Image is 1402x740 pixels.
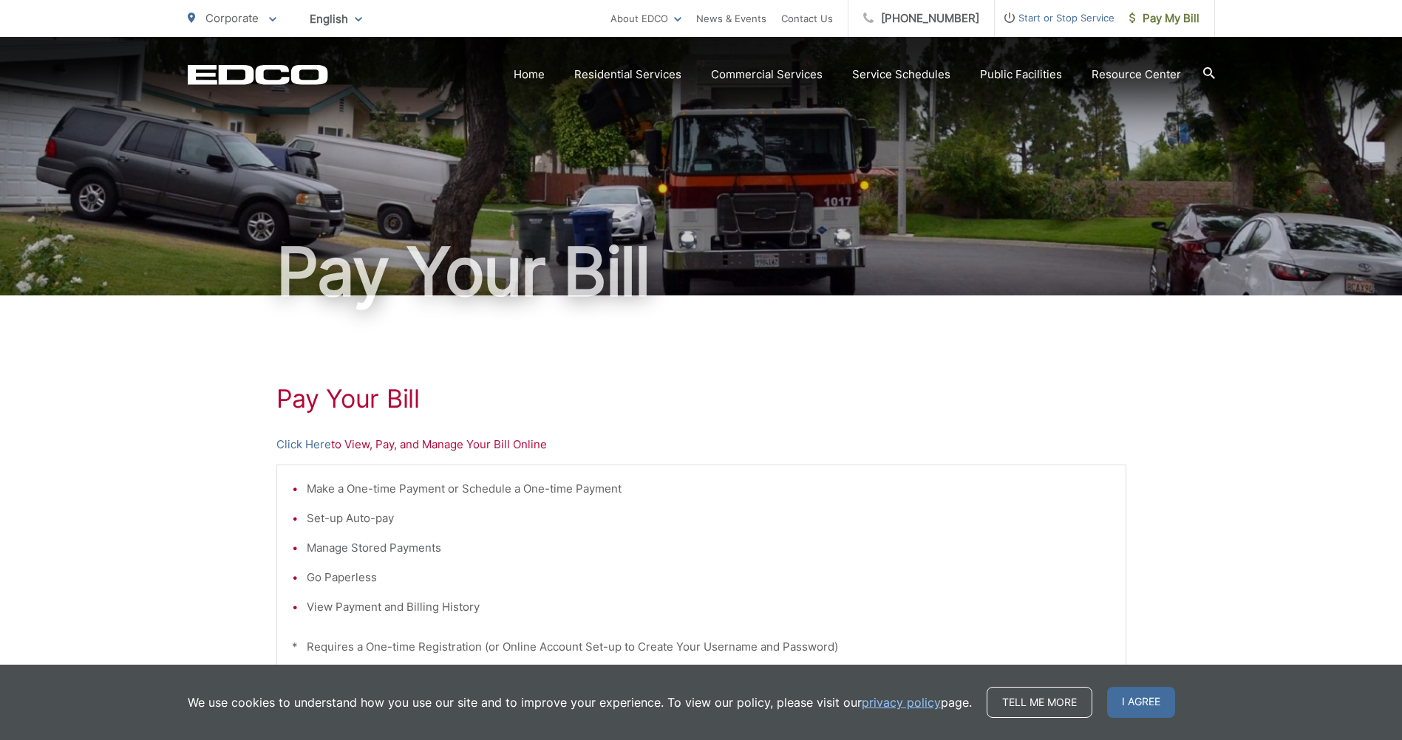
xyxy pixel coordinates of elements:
[852,66,950,83] a: Service Schedules
[610,10,681,27] a: About EDCO
[711,66,823,83] a: Commercial Services
[292,638,1111,656] p: * Requires a One-time Registration (or Online Account Set-up to Create Your Username and Password)
[1092,66,1181,83] a: Resource Center
[307,510,1111,527] li: Set-up Auto-pay
[299,6,373,32] span: English
[1129,10,1199,27] span: Pay My Bill
[205,11,259,25] span: Corporate
[276,436,331,453] a: Click Here
[188,693,972,711] p: We use cookies to understand how you use our site and to improve your experience. To view our pol...
[307,598,1111,616] li: View Payment and Billing History
[307,569,1111,586] li: Go Paperless
[188,64,328,85] a: EDCD logo. Return to the homepage.
[276,436,1126,453] p: to View, Pay, and Manage Your Bill Online
[574,66,681,83] a: Residential Services
[696,10,766,27] a: News & Events
[307,539,1111,557] li: Manage Stored Payments
[1107,687,1175,718] span: I agree
[987,687,1092,718] a: Tell me more
[188,235,1215,309] h1: Pay Your Bill
[307,480,1111,498] li: Make a One-time Payment or Schedule a One-time Payment
[980,66,1062,83] a: Public Facilities
[276,384,1126,414] h1: Pay Your Bill
[781,10,833,27] a: Contact Us
[862,693,941,711] a: privacy policy
[514,66,545,83] a: Home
